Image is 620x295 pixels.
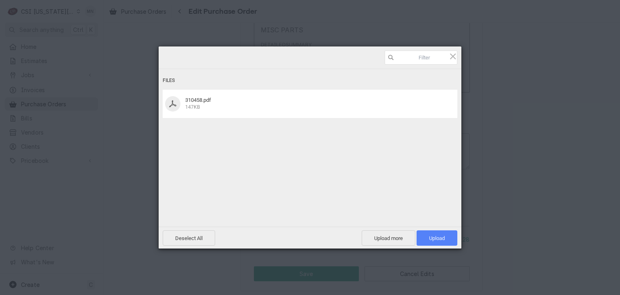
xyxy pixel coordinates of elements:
span: Upload more [362,230,415,246]
div: Files [163,73,457,88]
span: Click here or hit ESC to close picker [448,52,457,61]
span: 310458.pdf [185,97,211,103]
input: Filter [385,51,457,65]
span: Deselect All [163,230,215,246]
div: 310458.pdf [183,97,447,110]
span: Upload [429,235,445,241]
span: 147KB [185,104,200,110]
span: Upload [417,230,457,246]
